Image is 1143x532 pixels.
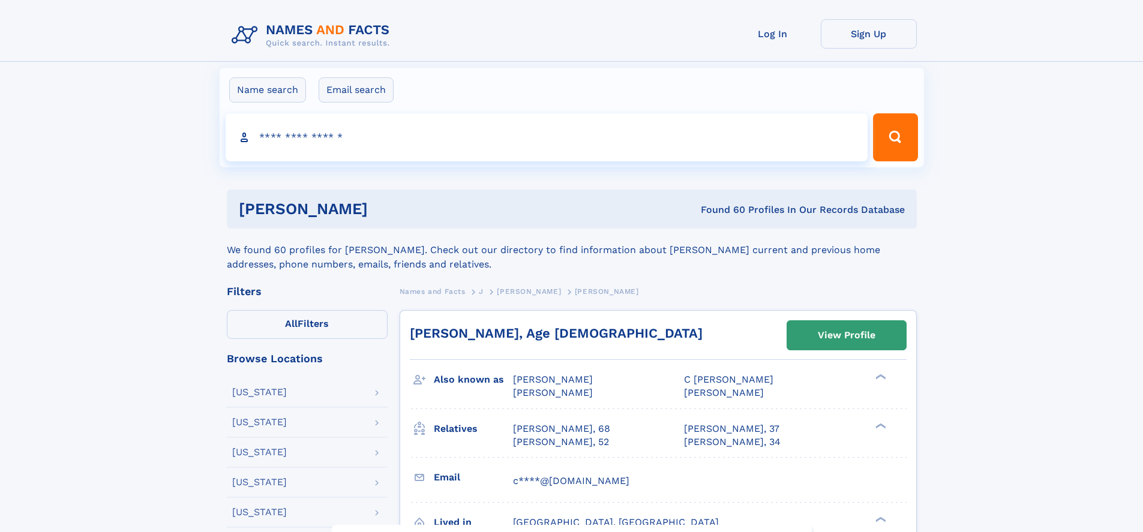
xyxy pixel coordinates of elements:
[513,516,719,528] span: [GEOGRAPHIC_DATA], [GEOGRAPHIC_DATA]
[232,387,287,397] div: [US_STATE]
[513,435,609,449] a: [PERSON_NAME], 52
[513,374,593,385] span: [PERSON_NAME]
[319,77,394,103] label: Email search
[821,19,917,49] a: Sign Up
[497,284,561,299] a: [PERSON_NAME]
[232,417,287,427] div: [US_STATE]
[534,203,905,217] div: Found 60 Profiles In Our Records Database
[239,202,535,217] h1: [PERSON_NAME]
[872,515,887,523] div: ❯
[873,113,917,161] button: Search Button
[434,419,513,439] h3: Relatives
[227,229,917,272] div: We found 60 profiles for [PERSON_NAME]. Check out our directory to find information about [PERSON...
[497,287,561,296] span: [PERSON_NAME]
[227,310,388,339] label: Filters
[872,373,887,381] div: ❯
[872,422,887,429] div: ❯
[232,447,287,457] div: [US_STATE]
[226,113,868,161] input: search input
[479,287,484,296] span: J
[787,321,906,350] a: View Profile
[410,326,703,341] a: [PERSON_NAME], Age [DEMOGRAPHIC_DATA]
[684,387,764,398] span: [PERSON_NAME]
[513,387,593,398] span: [PERSON_NAME]
[513,422,610,435] a: [PERSON_NAME], 68
[575,287,639,296] span: [PERSON_NAME]
[479,284,484,299] a: J
[725,19,821,49] a: Log In
[684,374,773,385] span: C [PERSON_NAME]
[285,318,298,329] span: All
[229,77,306,103] label: Name search
[227,286,388,297] div: Filters
[434,467,513,488] h3: Email
[434,369,513,390] h3: Also known as
[227,19,400,52] img: Logo Names and Facts
[684,422,779,435] a: [PERSON_NAME], 37
[232,507,287,517] div: [US_STATE]
[818,321,875,349] div: View Profile
[227,353,388,364] div: Browse Locations
[232,477,287,487] div: [US_STATE]
[400,284,466,299] a: Names and Facts
[684,435,781,449] a: [PERSON_NAME], 34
